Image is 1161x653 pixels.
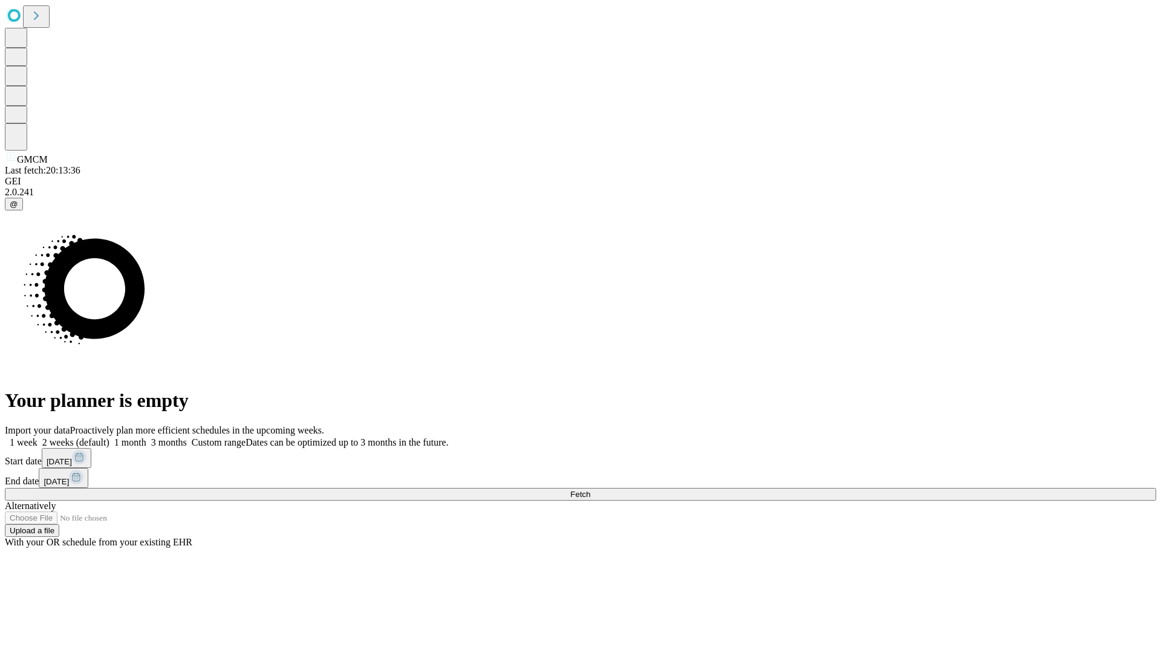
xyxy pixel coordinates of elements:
[5,389,1156,412] h1: Your planner is empty
[42,437,109,447] span: 2 weeks (default)
[5,468,1156,488] div: End date
[5,448,1156,468] div: Start date
[570,490,590,499] span: Fetch
[5,187,1156,198] div: 2.0.241
[17,154,48,164] span: GMCM
[5,537,192,547] span: With your OR schedule from your existing EHR
[42,448,91,468] button: [DATE]
[5,488,1156,501] button: Fetch
[5,501,56,511] span: Alternatively
[47,457,72,466] span: [DATE]
[5,176,1156,187] div: GEI
[192,437,246,447] span: Custom range
[5,198,23,210] button: @
[10,200,18,209] span: @
[5,165,80,175] span: Last fetch: 20:13:36
[246,437,448,447] span: Dates can be optimized up to 3 months in the future.
[5,425,70,435] span: Import your data
[70,425,324,435] span: Proactively plan more efficient schedules in the upcoming weeks.
[151,437,187,447] span: 3 months
[44,477,69,486] span: [DATE]
[10,437,37,447] span: 1 week
[39,468,88,488] button: [DATE]
[5,524,59,537] button: Upload a file
[114,437,146,447] span: 1 month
